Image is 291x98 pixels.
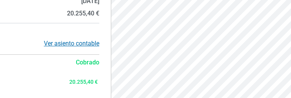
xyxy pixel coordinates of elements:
[67,10,99,17] strong: 20.255,40 €
[4,39,99,48] div: Ver asiento contable
[60,78,97,86] span: 20.255,40 €
[76,58,99,67] span: Cobrado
